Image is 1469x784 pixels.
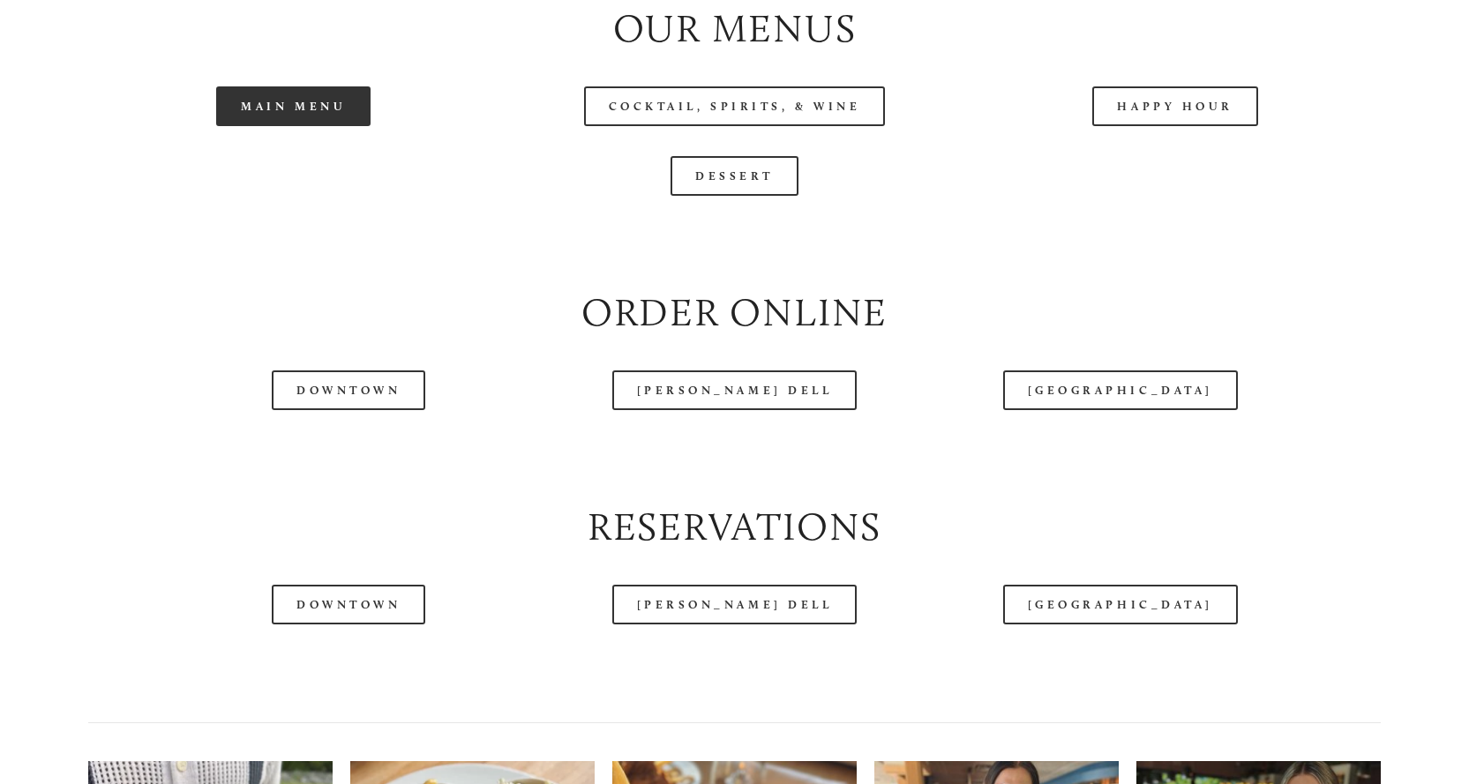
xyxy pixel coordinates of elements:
a: Downtown [272,585,425,624]
h2: Order Online [88,286,1381,340]
a: [GEOGRAPHIC_DATA] [1003,370,1238,410]
h2: Reservations [88,500,1381,555]
a: [GEOGRAPHIC_DATA] [1003,585,1238,624]
a: Downtown [272,370,425,410]
a: Dessert [671,156,798,196]
a: [PERSON_NAME] Dell [612,370,858,410]
a: [PERSON_NAME] Dell [612,585,858,624]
